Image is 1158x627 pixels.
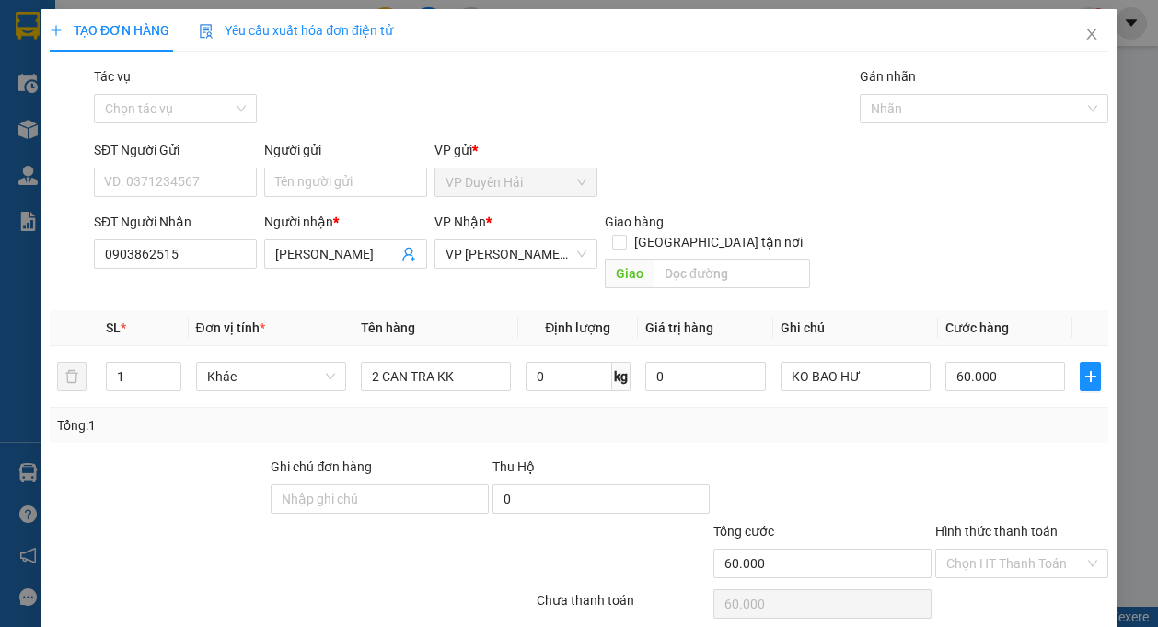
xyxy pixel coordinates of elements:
[773,310,938,346] th: Ghi chú
[57,362,87,391] button: delete
[94,69,131,84] label: Tác vụ
[492,459,535,474] span: Thu Hộ
[654,259,810,288] input: Dọc đường
[94,212,257,232] div: SĐT Người Nhận
[264,212,427,232] div: Người nhận
[1066,9,1117,61] button: Close
[781,362,931,391] input: Ghi Chú
[605,259,654,288] span: Giao
[860,69,916,84] label: Gán nhãn
[545,320,610,335] span: Định lượng
[1080,362,1101,391] button: plus
[1084,27,1099,41] span: close
[271,459,372,474] label: Ghi chú đơn hàng
[446,168,586,196] span: VP Duyên Hải
[935,524,1058,539] label: Hình thức thanh toán
[196,320,265,335] span: Đơn vị tính
[271,484,488,514] input: Ghi chú đơn hàng
[264,140,427,160] div: Người gửi
[57,415,448,435] div: Tổng: 1
[199,23,393,38] span: Yêu cầu xuất hóa đơn điện tử
[94,140,257,160] div: SĐT Người Gửi
[1081,369,1100,384] span: plus
[612,362,631,391] span: kg
[535,590,712,622] div: Chưa thanh toán
[945,320,1009,335] span: Cước hàng
[50,23,169,38] span: TẠO ĐƠN HÀNG
[446,240,586,268] span: VP Trần Phú (Hàng)
[106,320,121,335] span: SL
[361,362,511,391] input: VD: Bàn, Ghế
[645,362,766,391] input: 0
[627,232,810,252] span: [GEOGRAPHIC_DATA] tận nơi
[401,247,416,261] span: user-add
[361,320,415,335] span: Tên hàng
[207,363,335,390] span: Khác
[199,24,214,39] img: icon
[605,215,664,229] span: Giao hàng
[50,24,63,37] span: plus
[713,524,774,539] span: Tổng cước
[645,320,713,335] span: Giá trị hàng
[434,215,486,229] span: VP Nhận
[434,140,597,160] div: VP gửi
